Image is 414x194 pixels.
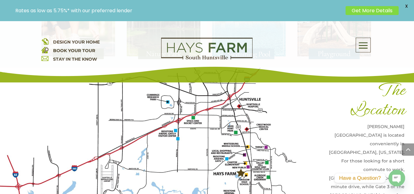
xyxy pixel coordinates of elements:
a: hays farm homes huntsville development [161,55,253,61]
a: DESIGN YOUR HOME [53,39,100,45]
h1: The Location [327,80,404,122]
img: book your home tour [41,46,48,53]
a: BOOK YOUR TOUR [53,48,95,53]
a: Get More Details [346,6,399,15]
a: STAY IN THE KNOW [53,56,97,62]
img: design your home [41,38,48,45]
span: X [402,2,411,11]
img: Logo [161,38,253,60]
p: Rates as low as 5.75%* with our preferred lender [15,8,342,13]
